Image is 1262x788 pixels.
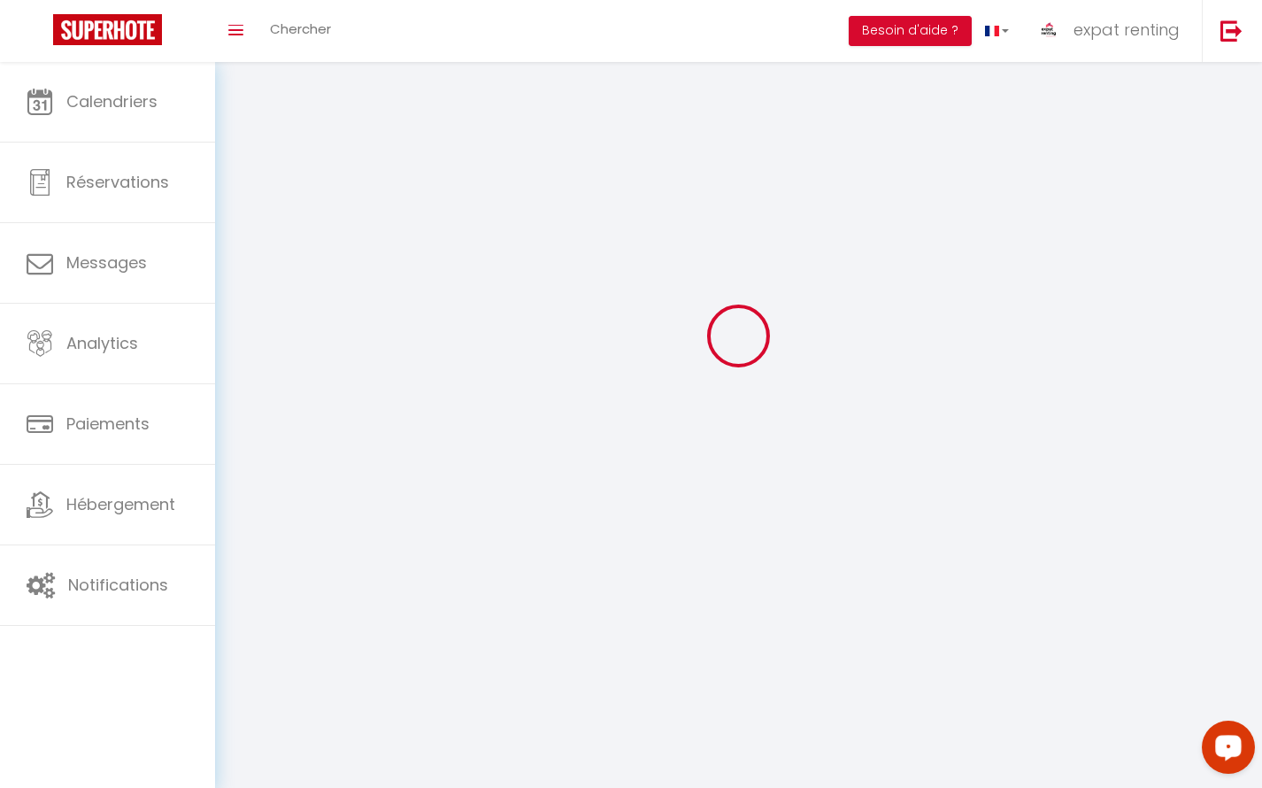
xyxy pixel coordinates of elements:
[66,90,158,112] span: Calendriers
[66,413,150,435] span: Paiements
[270,19,331,38] span: Chercher
[66,493,175,515] span: Hébergement
[1220,19,1243,42] img: logout
[66,171,169,193] span: Réservations
[68,574,168,596] span: Notifications
[1188,714,1262,788] iframe: LiveChat chat widget
[66,332,138,354] span: Analytics
[66,251,147,274] span: Messages
[53,14,162,45] img: Super Booking
[1035,16,1062,43] img: ...
[1073,19,1180,41] span: expat renting
[849,16,972,46] button: Besoin d'aide ?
